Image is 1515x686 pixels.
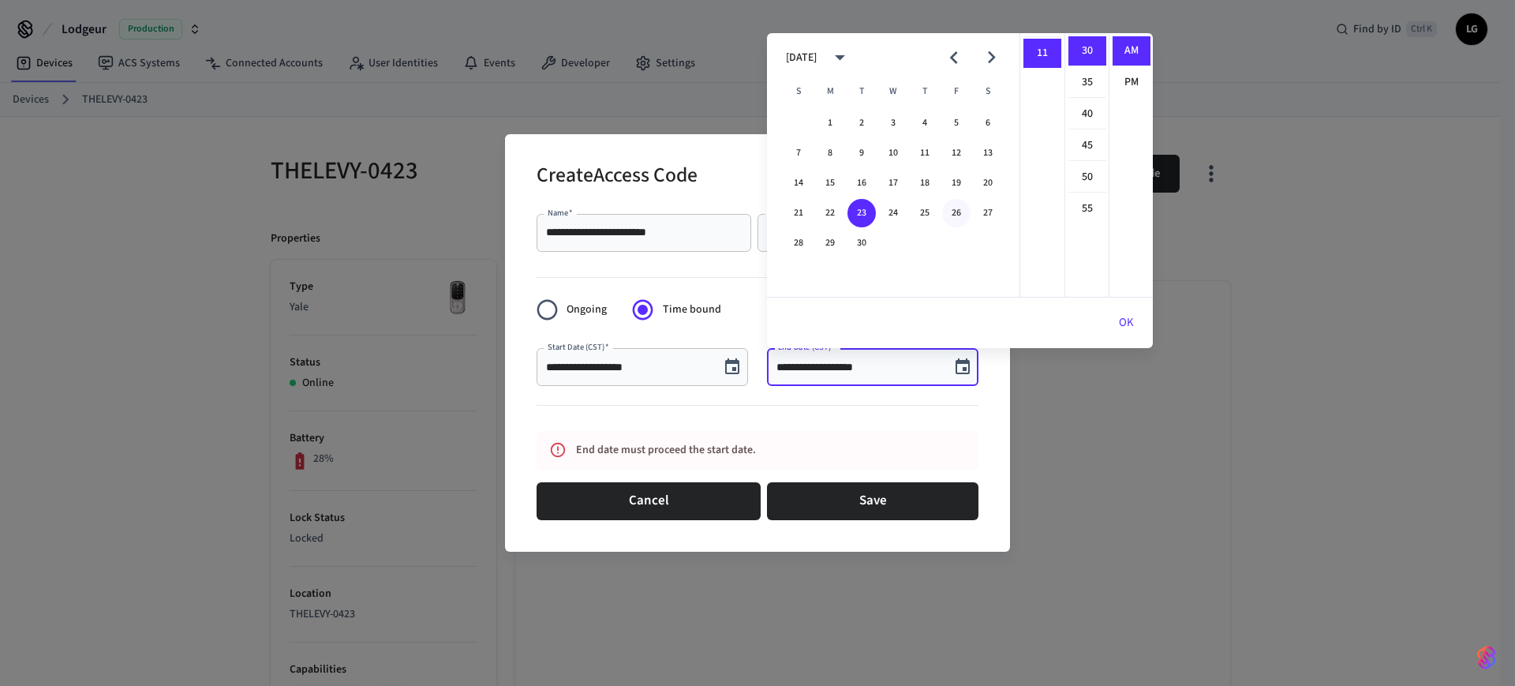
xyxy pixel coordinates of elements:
button: 28 [784,229,813,257]
button: Next month [973,39,1010,76]
button: 5 [942,109,971,137]
button: 23 [847,199,876,227]
button: 21 [784,199,813,227]
button: 3 [879,109,907,137]
li: 55 minutes [1068,194,1106,223]
ul: Select meridiem [1109,33,1153,297]
button: 26 [942,199,971,227]
button: Choose date, selected date is Sep 23, 2025 [716,351,748,383]
button: 20 [974,169,1002,197]
button: 4 [911,109,939,137]
button: 8 [816,139,844,167]
div: End date must proceed the start date. [576,436,909,465]
button: 6 [974,109,1002,137]
li: 45 minutes [1068,131,1106,161]
button: OK [1100,304,1153,342]
span: Tuesday [847,76,876,107]
span: Time bound [663,302,721,318]
button: Save [767,482,978,520]
button: Cancel [537,482,761,520]
label: Name [548,207,573,219]
button: 19 [942,169,971,197]
span: Monday [816,76,844,107]
div: [DATE] [786,50,817,66]
li: 30 minutes [1068,36,1106,66]
button: 17 [879,169,907,197]
button: Choose date, selected date is Sep 23, 2025 [947,351,978,383]
li: 35 minutes [1068,68,1106,98]
img: SeamLogoGradient.69752ec5.svg [1477,645,1496,670]
li: 11 hours [1023,39,1061,68]
button: 10 [879,139,907,167]
button: 27 [974,199,1002,227]
button: Previous month [935,39,972,76]
button: 13 [974,139,1002,167]
button: 7 [784,139,813,167]
ul: Select minutes [1064,33,1109,297]
button: 30 [847,229,876,257]
button: 2 [847,109,876,137]
label: Start Date (CST) [548,341,608,353]
li: 50 minutes [1068,163,1106,193]
button: 16 [847,169,876,197]
li: AM [1113,36,1150,66]
button: 12 [942,139,971,167]
span: Sunday [784,76,813,107]
span: Saturday [974,76,1002,107]
button: 14 [784,169,813,197]
button: calendar view is open, switch to year view [821,39,858,76]
ul: Select hours [1020,33,1064,297]
span: Ongoing [567,302,607,318]
button: 29 [816,229,844,257]
button: 22 [816,199,844,227]
h2: Create Access Code [537,153,698,201]
button: 15 [816,169,844,197]
button: 18 [911,169,939,197]
button: 9 [847,139,876,167]
button: 1 [816,109,844,137]
span: Friday [942,76,971,107]
span: Thursday [911,76,939,107]
li: PM [1113,68,1150,97]
button: 25 [911,199,939,227]
button: 11 [911,139,939,167]
span: Wednesday [879,76,907,107]
button: 24 [879,199,907,227]
li: 40 minutes [1068,99,1106,129]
